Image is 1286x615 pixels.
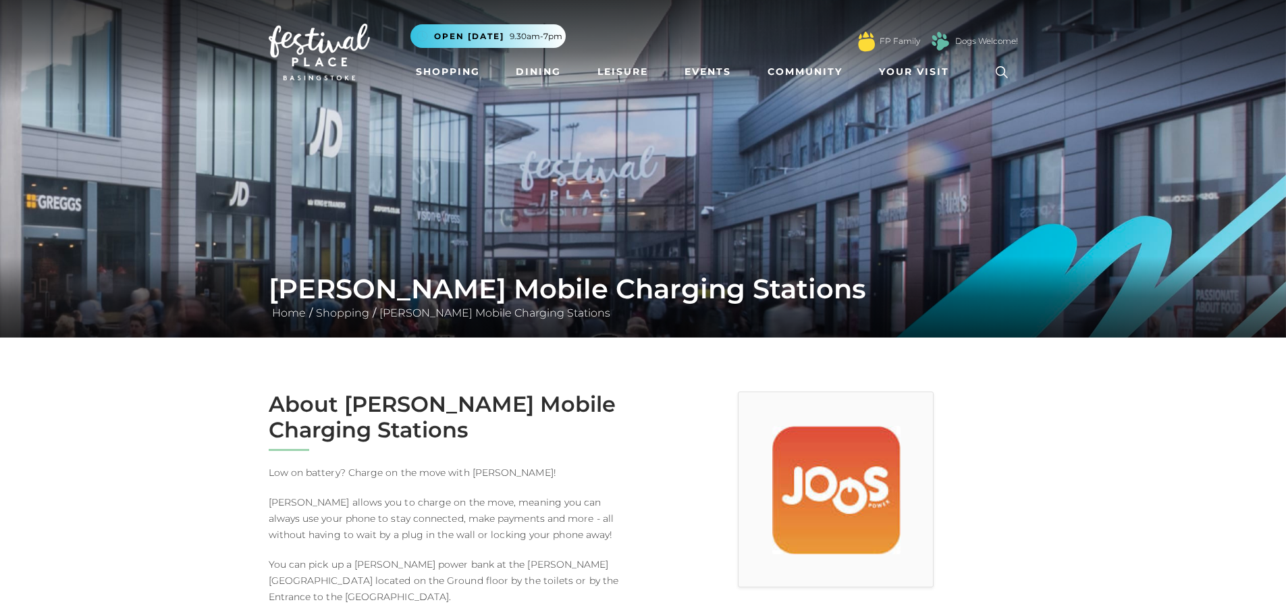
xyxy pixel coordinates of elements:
h2: About [PERSON_NAME] Mobile Charging Stations [269,392,633,444]
span: 9.30am-7pm [510,30,562,43]
a: [PERSON_NAME] Mobile Charging Stations [376,306,614,319]
a: Your Visit [874,59,961,84]
a: Home [269,306,309,319]
a: Community [762,59,848,84]
span: Open [DATE] [434,30,504,43]
button: Open [DATE] 9.30am-7pm [410,24,566,48]
p: You can pick up a [PERSON_NAME] power bank at the [PERSON_NAME][GEOGRAPHIC_DATA] located on the G... [269,556,633,605]
a: Dining [510,59,566,84]
p: [PERSON_NAME] allows you to charge on the move, meaning you can always use your phone to stay con... [269,494,633,543]
h1: [PERSON_NAME] Mobile Charging Stations [269,273,1018,305]
img: Festival Place Logo [269,24,370,80]
a: Events [679,59,736,84]
a: Leisure [592,59,653,84]
div: / / [259,273,1028,321]
a: Dogs Welcome! [955,35,1018,47]
span: Your Visit [879,65,949,79]
a: FP Family [880,35,920,47]
a: Shopping [313,306,373,319]
a: Shopping [410,59,485,84]
p: Low on battery? Charge on the move with [PERSON_NAME]! [269,464,633,481]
